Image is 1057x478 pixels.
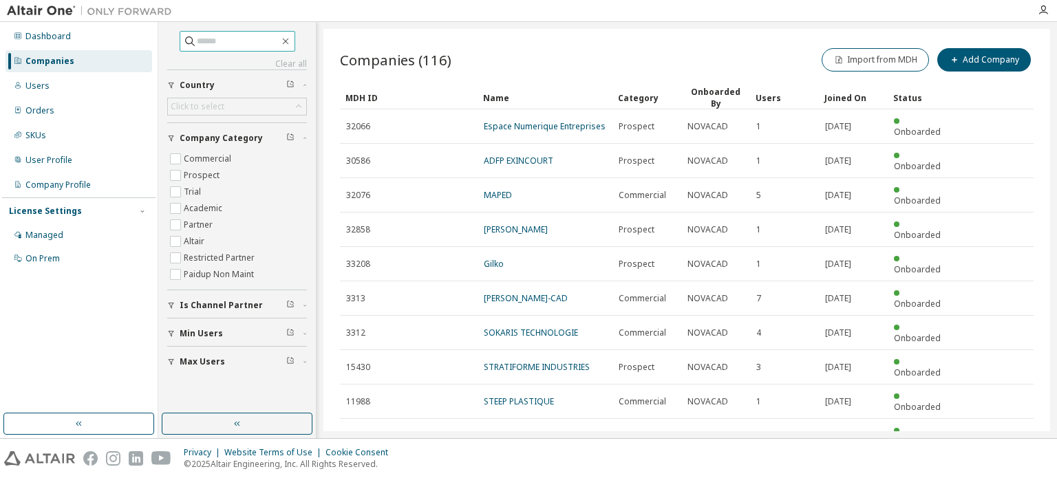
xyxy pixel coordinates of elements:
button: Import from MDH [822,48,929,72]
span: NOVACAD [687,224,728,235]
span: Commercial [619,327,666,338]
button: Max Users [167,347,307,377]
span: 1 [756,259,761,270]
a: ADFP EXINCOURT [484,155,553,166]
span: Onboarded [894,401,941,413]
span: 32066 [346,121,370,132]
span: 11988 [346,396,370,407]
span: Onboarded [894,195,941,206]
span: [DATE] [825,327,851,338]
div: Company Profile [25,180,91,191]
button: Country [167,70,307,100]
a: Gilko [484,258,504,270]
div: Companies [25,56,74,67]
span: 1 [756,396,761,407]
span: Onboarded [894,160,941,172]
span: 1 [756,155,761,166]
span: Prospect [619,224,654,235]
span: NOVACAD [687,362,728,373]
button: Company Category [167,123,307,153]
div: Cookie Consent [325,447,396,458]
span: NOVACAD [687,155,728,166]
span: 1 [756,121,761,132]
a: [PERSON_NAME] [484,224,548,235]
div: Orders [25,105,54,116]
label: Prospect [184,167,222,184]
span: 32858 [346,224,370,235]
span: Onboarded [894,229,941,241]
a: STEEP PLASTIQUE [484,395,554,407]
span: 5 [756,190,761,201]
div: License Settings [9,206,82,217]
img: linkedin.svg [129,451,143,466]
img: Altair One [7,4,179,18]
img: instagram.svg [106,451,120,466]
span: Commercial [619,293,666,304]
button: Is Channel Partner [167,290,307,321]
span: [DATE] [825,121,851,132]
label: Commercial [184,151,234,167]
span: [DATE] [825,431,851,442]
span: Commercial [619,431,666,442]
span: Company Category [180,133,263,144]
a: Espace Numerique Entreprises [484,120,606,132]
span: NOVACAD [687,259,728,270]
div: Users [756,87,813,109]
span: 15430 [346,362,370,373]
span: [DATE] [825,396,851,407]
span: NOVACAD [687,293,728,304]
span: [DATE] [825,293,851,304]
span: Prospect [619,155,654,166]
span: Clear filter [286,300,295,311]
span: Clear filter [286,80,295,91]
div: Click to select [168,98,306,115]
p: © 2025 Altair Engineering, Inc. All Rights Reserved. [184,458,396,470]
label: Paidup Non Maint [184,266,257,283]
span: 3 [756,362,761,373]
div: Joined On [824,87,882,109]
span: 3198 [346,431,365,442]
button: Add Company [937,48,1031,72]
div: User Profile [25,155,72,166]
span: NOVACAD [687,396,728,407]
span: 32076 [346,190,370,201]
span: Prospect [619,362,654,373]
span: 4 [756,327,761,338]
div: Privacy [184,447,224,458]
a: STRATIFORME INDUSTRIES [484,361,590,373]
img: youtube.svg [151,451,171,466]
span: [DATE] [825,224,851,235]
a: Clear all [167,58,307,69]
img: facebook.svg [83,451,98,466]
span: Clear filter [286,328,295,339]
span: NOVACAD [687,190,728,201]
button: Min Users [167,318,307,349]
span: [DATE] [825,259,851,270]
div: Managed [25,230,63,241]
span: Onboarded [894,126,941,138]
span: 3312 [346,327,365,338]
span: NOVACAD [687,327,728,338]
div: On Prem [25,253,60,264]
span: 3 [756,431,761,442]
label: Academic [184,200,225,217]
span: Commercial [619,190,666,201]
span: Is Channel Partner [180,300,263,311]
span: Prospect [619,259,654,270]
span: Min Users [180,328,223,339]
div: Website Terms of Use [224,447,325,458]
label: Trial [184,184,204,200]
span: [DATE] [825,362,851,373]
span: Onboarded [894,367,941,378]
div: Dashboard [25,31,71,42]
span: Onboarded [894,298,941,309]
a: MAPED [484,189,512,201]
div: Category [618,87,676,109]
span: Clear filter [286,356,295,367]
span: 3313 [346,293,365,304]
a: SOKARIS TECHNOLOGIE [484,327,578,338]
span: 33208 [346,259,370,270]
span: NOVACAD [687,431,728,442]
span: Prospect [619,121,654,132]
label: Partner [184,217,215,233]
